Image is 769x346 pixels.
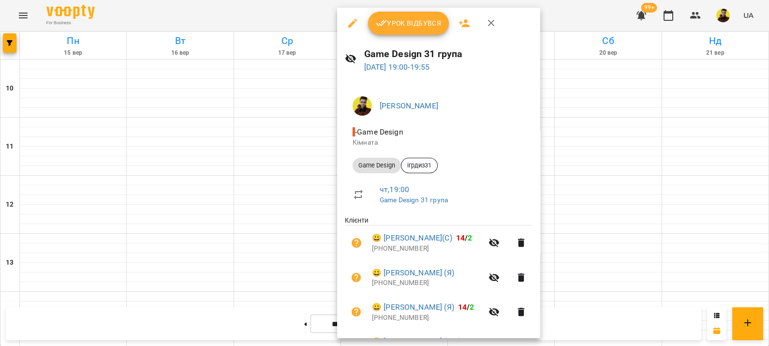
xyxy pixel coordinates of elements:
[372,313,483,323] p: [PHONE_NUMBER]
[401,158,438,173] div: ігрдиз31
[401,161,437,170] span: ігрдиз31
[368,12,449,35] button: Урок відбувся
[353,96,372,116] img: 7fb6181a741ed67b077bc5343d522ced.jpg
[353,161,401,170] span: Game Design
[364,46,533,61] h6: Game Design 31 група
[372,301,454,313] a: 😀 [PERSON_NAME] (Я)
[372,278,483,288] p: [PHONE_NUMBER]
[476,337,481,346] span: 2
[345,231,368,255] button: Візит ще не сплачено. Додати оплату?
[456,233,465,242] span: 14
[470,302,474,312] span: 2
[364,62,430,72] a: [DATE] 19:00-19:55
[468,233,472,242] span: 2
[458,302,474,312] b: /
[345,301,368,324] button: Візит ще не сплачено. Додати оплату?
[465,337,481,346] b: /
[372,244,483,254] p: [PHONE_NUMBER]
[372,232,452,244] a: 😀 [PERSON_NAME](С)
[465,337,473,346] span: 14
[380,101,438,110] a: [PERSON_NAME]
[372,267,454,279] a: 😀 [PERSON_NAME] (Я)
[456,233,473,242] b: /
[380,196,448,204] a: Game Design 31 група
[353,138,525,148] p: Кімната
[376,17,442,29] span: Урок відбувся
[380,185,409,194] a: чт , 19:00
[345,266,368,289] button: Візит ще не сплачено. Додати оплату?
[353,127,405,136] span: - Game Design
[458,302,467,312] span: 14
